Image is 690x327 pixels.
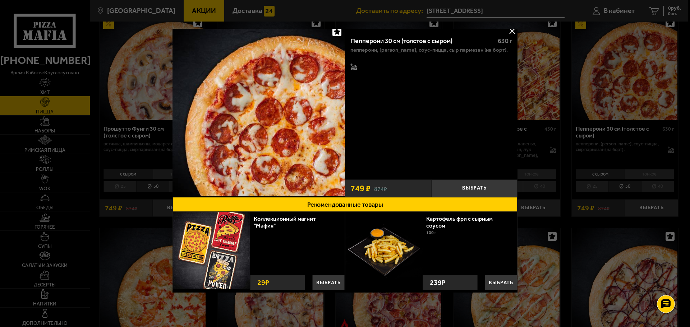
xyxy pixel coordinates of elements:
[172,24,345,196] img: Пепперони 30 см (толстое с сыром)
[428,275,447,290] strong: 239 ₽
[350,37,492,45] div: Пепперони 30 см (толстое с сыром)
[254,215,316,229] a: Коллекционный магнит "Мафия"
[426,230,436,235] span: 100 г
[256,275,271,290] strong: 29 ₽
[312,275,345,290] button: Выбрать
[350,47,508,53] p: пепперони, [PERSON_NAME], соус-пицца, сыр пармезан (на борт).
[431,179,517,197] button: Выбрать
[374,184,387,192] s: 874 ₽
[172,197,517,212] button: Рекомендованные товары
[485,275,517,290] button: Выбрать
[426,215,493,229] a: Картофель фри с сырным соусом
[350,184,371,193] span: 749 ₽
[498,37,512,45] span: 630 г
[172,24,345,197] a: Пепперони 30 см (толстое с сыром)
